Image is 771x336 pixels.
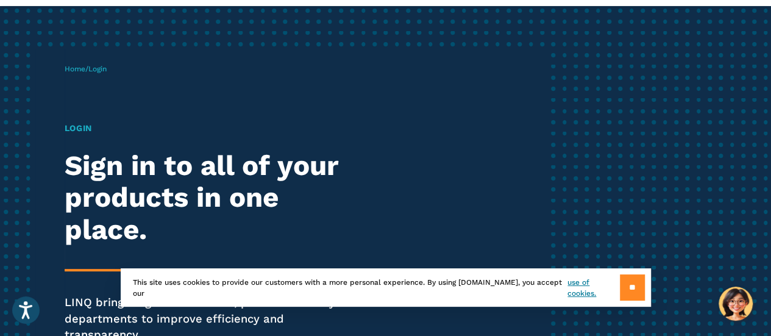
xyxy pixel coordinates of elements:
[567,277,619,299] a: use of cookies.
[719,287,753,321] button: Hello, have a question? Let’s chat.
[65,150,361,246] h2: Sign in to all of your products in one place.
[65,65,85,73] a: Home
[88,65,107,73] span: Login
[65,122,361,135] h1: Login
[121,268,651,307] div: This site uses cookies to provide our customers with a more personal experience. By using [DOMAIN...
[65,65,107,73] span: /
